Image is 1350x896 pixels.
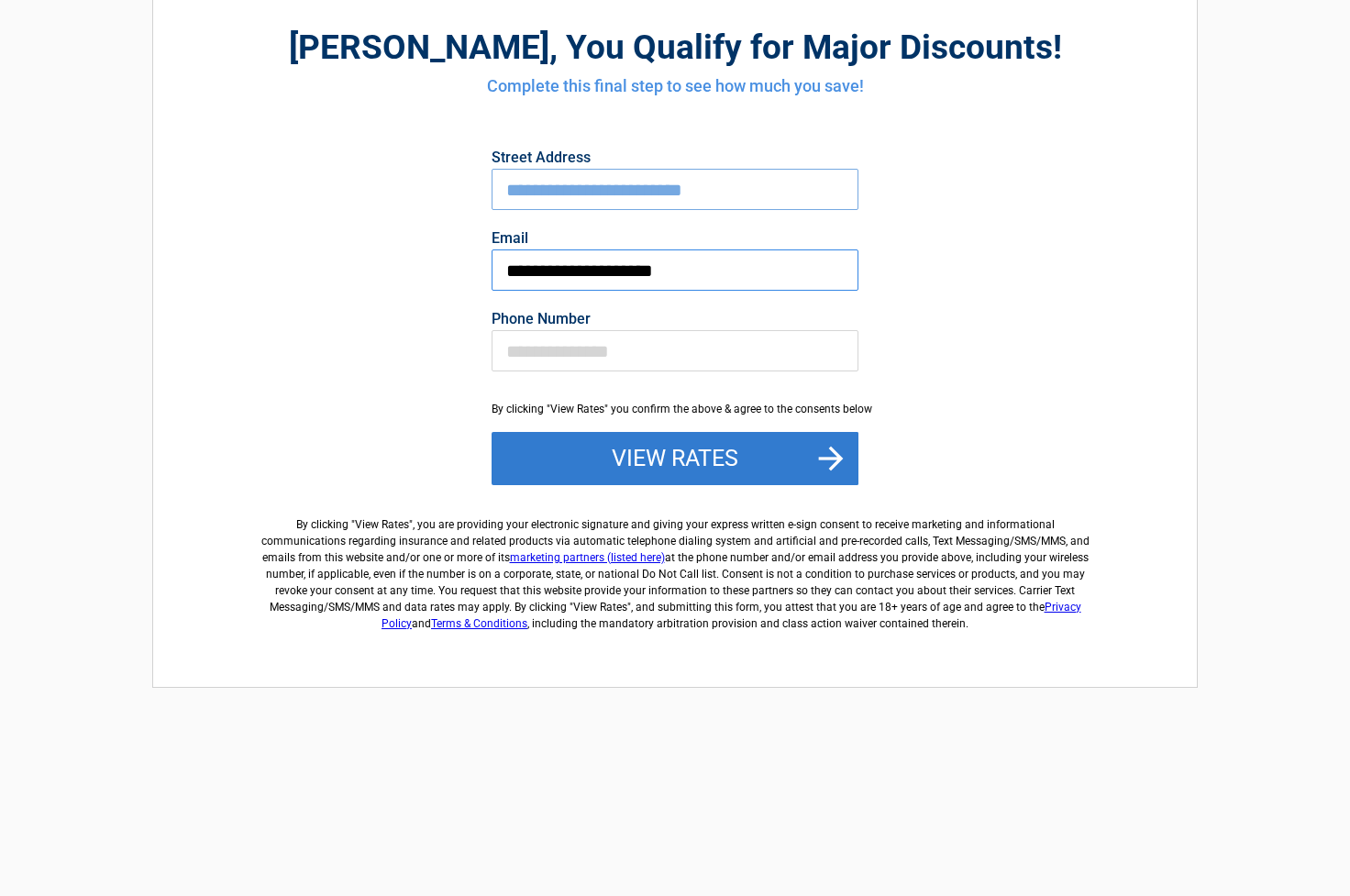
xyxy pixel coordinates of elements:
[492,312,858,326] label: Phone Number
[382,601,1081,630] a: Privacy Policy
[254,25,1096,70] h2: , You Qualify for Major Discounts!
[492,150,858,165] label: Street Address
[254,502,1096,632] label: By clicking " ", you are providing your electronic signature and giving your express written e-si...
[254,74,1096,98] h4: Complete this final step to see how much you save!
[289,28,549,67] span: [PERSON_NAME]
[431,617,527,630] a: Terms & Conditions
[355,518,409,531] span: View Rates
[510,551,665,564] a: marketing partners (listed here)
[492,401,858,417] div: By clicking "View Rates" you confirm the above & agree to the consents below
[492,432,858,485] button: View Rates
[492,231,858,246] label: Email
